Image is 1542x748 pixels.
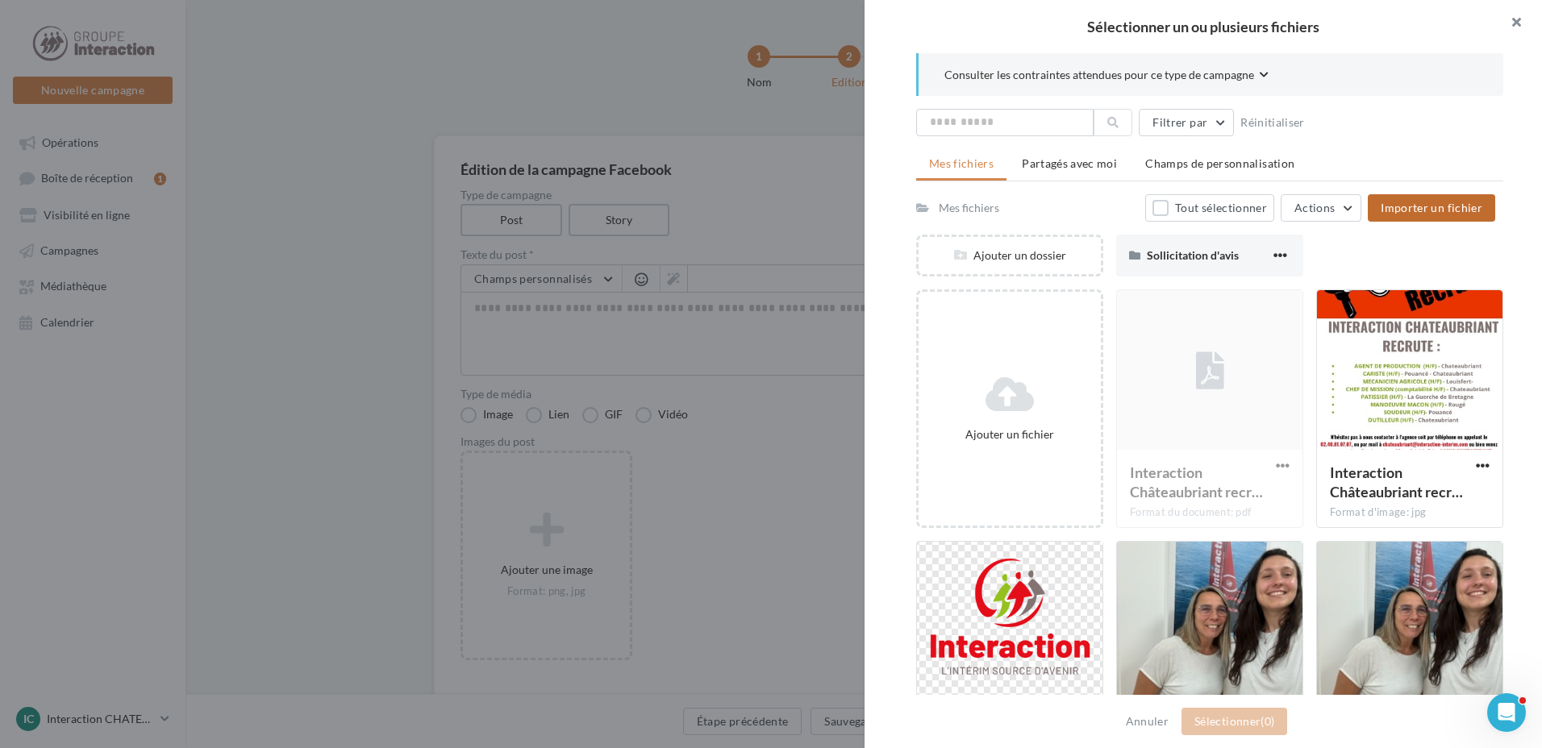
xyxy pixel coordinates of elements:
button: Filtrer par [1139,109,1234,136]
div: Ajouter un fichier [925,426,1094,443]
button: Tout sélectionner [1145,194,1274,222]
button: Actions [1281,194,1361,222]
span: Sollicitation d'avis [1147,248,1239,262]
button: Annuler [1119,712,1175,731]
span: Consulter les contraintes attendues pour ce type de campagne [944,67,1254,83]
button: Réinitialiser [1234,113,1311,132]
button: Consulter les contraintes attendues pour ce type de campagne [944,66,1269,86]
div: Format d'image: jpg [1330,505,1490,520]
span: Partagés avec moi [1022,156,1117,170]
span: Champs de personnalisation [1145,156,1294,170]
h2: Sélectionner un ou plusieurs fichiers [890,19,1516,34]
iframe: Intercom live chat [1487,693,1526,732]
span: (0) [1261,714,1274,728]
div: Mes fichiers [939,200,999,216]
div: Ajouter un dossier [919,247,1101,264]
button: Sélectionner(0) [1182,708,1287,735]
button: Importer un fichier [1368,194,1495,222]
span: Actions [1294,201,1335,214]
span: Importer un fichier [1381,201,1482,214]
span: Interaction Châteaubriant recrute (4)_page-0001 [1330,463,1463,501]
span: Mes fichiers [929,156,994,170]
